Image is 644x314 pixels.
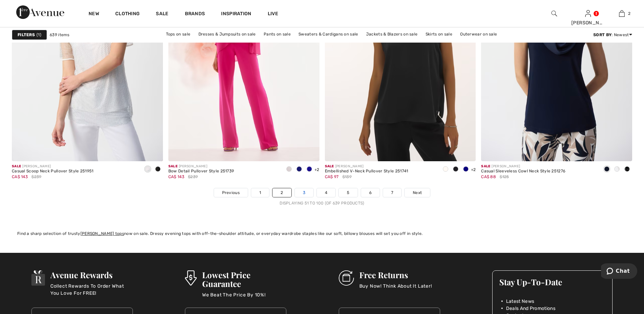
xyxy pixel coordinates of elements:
p: Buy Now! Think About It Later! [359,283,432,296]
span: CA$ 88 [481,174,496,179]
span: 2 [628,10,630,17]
img: Free Returns [339,270,354,286]
a: Clothing [115,11,140,18]
h3: Free Returns [359,270,432,279]
a: Sweaters & Cardigans on sale [295,30,361,39]
strong: Filters [18,32,35,38]
img: search the website [551,9,557,18]
div: : Newest [593,32,632,38]
span: +2 [314,167,319,172]
a: Tops on sale [163,30,194,39]
a: New [89,11,99,18]
div: Embellished V-Neck Pullover Style 251741 [325,169,408,174]
a: Previous [214,188,248,197]
div: Black [153,164,163,175]
span: Deals And Promotions [506,305,555,312]
a: 1 [251,188,269,197]
div: [PERSON_NAME] [325,164,408,169]
a: Sign In [585,10,591,17]
div: Royal Sapphire 163 [461,164,471,175]
span: CA$ 143 [12,174,28,179]
h3: Avenue Rewards [50,270,133,279]
span: $239 [31,174,41,180]
img: My Bag [619,9,625,18]
img: Avenue Rewards [31,270,45,286]
div: [PERSON_NAME] [481,164,565,169]
img: My Info [585,9,591,18]
span: Previous [222,190,240,196]
div: Midnight Blue [451,164,461,175]
a: 2 [272,188,291,197]
p: Collect Rewards To Order What You Love For FREE! [50,283,133,296]
a: 2 [605,9,638,18]
a: Skirts on sale [422,30,456,39]
span: CA$ 143 [168,174,184,179]
span: +2 [471,167,476,172]
div: Bow Detail Pullover Style 251739 [168,169,234,174]
a: Dresses & Jumpsuits on sale [195,30,259,39]
div: Vanilla 30 [143,164,153,175]
span: $125 [500,174,509,180]
span: Latest News [506,298,534,305]
p: We Beat The Price By 10%! [202,291,287,305]
div: [PERSON_NAME] [571,19,604,26]
a: [PERSON_NAME] tops [80,231,124,236]
span: 639 items [50,32,70,38]
a: Sale [156,11,168,18]
a: 7 [383,188,401,197]
span: 1 [37,32,41,38]
span: Inspiration [221,11,251,18]
a: Next [405,188,430,197]
a: 3 [295,188,313,197]
span: Sale [481,164,490,168]
a: Live [268,10,278,17]
iframe: Opens a widget where you can chat to one of our agents [601,263,637,280]
div: Vanilla 30 [440,164,451,175]
a: 4 [317,188,335,197]
img: Lowest Price Guarantee [185,270,196,286]
div: Displaying 51 to 100 (of 639 products) [12,200,632,206]
img: 1ère Avenue [16,5,64,19]
span: Sale [12,164,21,168]
a: Pants on sale [260,30,294,39]
div: Casual Sleeveless Cowl Neck Style 251276 [481,169,565,174]
div: [PERSON_NAME] [12,164,94,169]
strong: Sort By [593,32,612,37]
span: $239 [188,174,198,180]
a: 5 [339,188,357,197]
a: Brands [185,11,205,18]
h3: Lowest Price Guarantee [202,270,287,288]
div: [PERSON_NAME] [168,164,234,169]
span: $139 [342,174,352,180]
a: Outerwear on sale [457,30,500,39]
a: 6 [361,188,380,197]
div: Casual Scoop Neck Pullover Style 251951 [12,169,94,174]
h3: Stay Up-To-Date [499,277,605,286]
span: Sale [325,164,334,168]
div: Midnight Blue [294,164,304,175]
div: Find a sharp selection of trusty now on sale. Dressy evening tops with off-the-shoulder attitude,... [17,231,627,237]
span: CA$ 97 [325,174,339,179]
span: Sale [168,164,177,168]
div: Midnight Blue [602,164,612,175]
div: Royal Sapphire 163 [304,164,314,175]
nav: Page navigation [12,188,632,206]
div: Vanilla 30 [612,164,622,175]
a: Jackets & Blazers on sale [363,30,421,39]
div: Vanilla 30 [284,164,294,175]
div: Black [622,164,632,175]
span: Next [413,190,422,196]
